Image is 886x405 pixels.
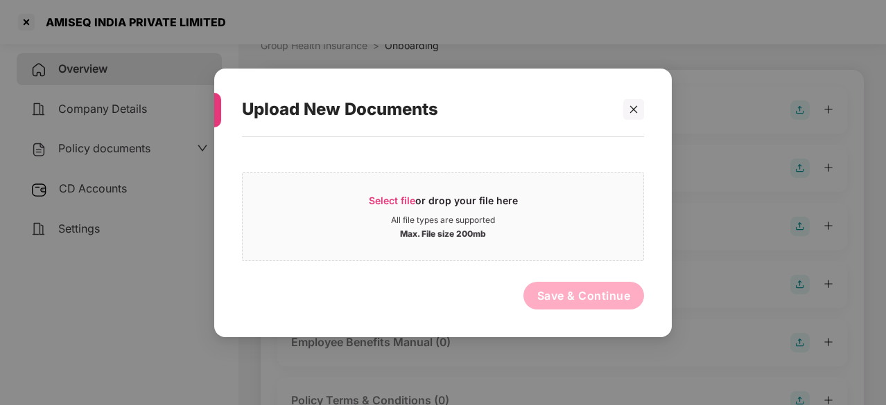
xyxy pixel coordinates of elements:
[523,281,645,309] button: Save & Continue
[369,194,415,206] span: Select file
[629,104,639,114] span: close
[400,225,486,239] div: Max. File size 200mb
[391,214,495,225] div: All file types are supported
[242,82,611,136] div: Upload New Documents
[369,193,518,214] div: or drop your file here
[243,183,643,249] span: Select fileor drop your file hereAll file types are supportedMax. File size 200mb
